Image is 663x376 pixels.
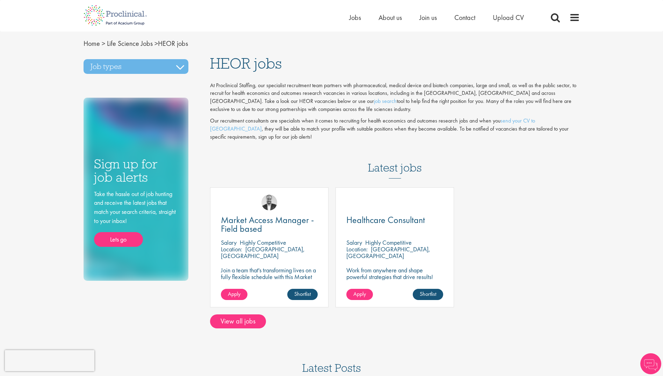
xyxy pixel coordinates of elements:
a: About us [379,13,402,22]
a: job search [374,97,397,105]
span: Apply [228,290,240,298]
p: At Proclinical Staffing, our specialist recruitment team partners with pharmaceutical, medical de... [210,82,580,113]
a: Shortlist [287,289,318,300]
p: Work from anywhere and shape powerful strategies that drive results! Enjoy the freedom of remote ... [346,267,443,293]
img: Chatbot [640,353,661,374]
span: Location: [346,245,368,253]
p: Join a team that's transforming lives on a fully flexible schedule with this Market Access Manage... [221,267,318,287]
a: Join us [419,13,437,22]
a: send your CV to [GEOGRAPHIC_DATA] [210,117,535,132]
a: View all jobs [210,314,266,328]
span: HEOR jobs [210,54,282,73]
p: Our recruitment consultants are specialists when it comes to recruiting for health economics and ... [210,117,580,141]
a: Upload CV [493,13,524,22]
a: Jobs [349,13,361,22]
img: Aitor Melia [261,195,277,210]
a: Apply [346,289,373,300]
a: Shortlist [413,289,443,300]
span: > [102,39,105,48]
span: Salary [221,238,237,246]
span: Apply [353,290,366,298]
a: Apply [221,289,247,300]
h3: Job types [84,59,188,74]
a: Contact [454,13,475,22]
p: [GEOGRAPHIC_DATA], [GEOGRAPHIC_DATA] [346,245,430,260]
span: > [154,39,158,48]
div: Take the hassle out of job hunting and receive the latest jobs that match your search criteria, s... [94,189,178,247]
a: Lets go [94,232,143,247]
p: Highly Competitive [365,238,412,246]
span: Salary [346,238,362,246]
a: breadcrumb link to Life Science Jobs [107,39,153,48]
h3: Sign up for job alerts [94,157,178,184]
span: HEOR jobs [84,39,188,48]
p: Highly Competitive [240,238,286,246]
span: Market Access Manager - Field based [221,214,314,235]
span: Location: [221,245,242,253]
iframe: reCAPTCHA [5,350,94,371]
p: [GEOGRAPHIC_DATA], [GEOGRAPHIC_DATA] [221,245,305,260]
a: breadcrumb link to Home [84,39,100,48]
a: Market Access Manager - Field based [221,216,318,233]
a: Healthcare Consultant [346,216,443,224]
h3: Latest jobs [368,144,422,179]
span: Healthcare Consultant [346,214,425,226]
